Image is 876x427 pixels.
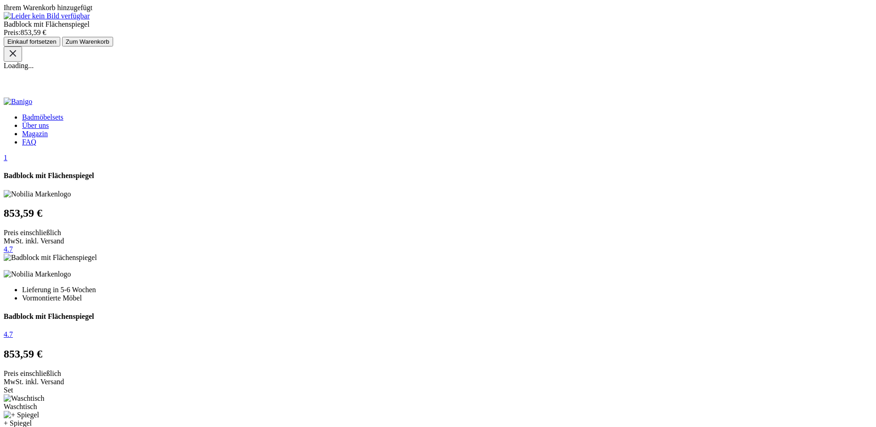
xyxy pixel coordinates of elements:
[4,154,7,162] a: Warenkorb
[4,270,71,278] img: Nobilia Markenlogo
[4,29,872,37] div: 853,59 €
[4,207,872,219] h2: 853,59 €
[4,29,20,36] span: Preis:
[4,330,872,339] a: 4.7
[22,138,36,146] a: FAQ
[4,348,872,360] h2: 853,59 €
[4,229,872,245] div: Preis einschließlich MwSt. inkl. Versand
[22,113,63,121] a: Badmöbelsets
[4,172,872,180] h1: Badblock mit Flächenspiegel
[22,130,48,138] a: Magazin
[4,369,872,386] div: Preis einschließlich MwSt. inkl. Versand
[22,286,872,294] li: Lieferung in 5-6 Wochen
[4,403,872,411] div: Waschtisch
[4,37,60,46] button: Einkauf fortsetzen
[4,411,39,419] img: + Spiegel
[22,121,49,129] a: Über uns
[4,386,872,394] div: Set
[4,394,44,403] img: Waschtisch
[4,312,872,321] h1: Badblock mit Flächenspiegel
[62,37,113,46] button: Zum Warenkorb
[4,46,22,62] button: Close (Esc)
[4,98,32,106] img: Banigo
[4,4,872,12] div: Ihrem Warenkorb hinzugefügt
[4,154,7,162] span: 1
[4,62,872,70] div: Loading...
[4,12,90,20] img: Leider kein Bild verfügbar
[22,294,872,302] li: Vormontierte Möbel
[4,20,872,29] div: Badblock mit Flächenspiegel
[4,254,97,262] img: Badblock mit Flächenspiegel
[4,98,32,105] a: Banigo
[4,245,872,254] a: 4.7
[4,190,71,198] img: Nobilia Markenlogo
